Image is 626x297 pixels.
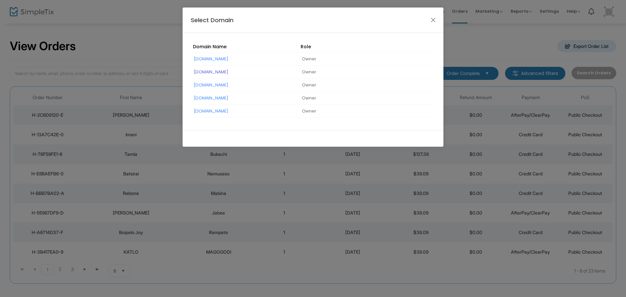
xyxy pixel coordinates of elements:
a: [DOMAIN_NAME] [194,108,228,114]
span: Owner [302,65,316,79]
h4: Select Domain [191,16,233,24]
a: [DOMAIN_NAME] [194,56,228,62]
th: Domain Name [191,41,299,52]
span: Owner [302,78,316,92]
a: [DOMAIN_NAME] [194,69,228,75]
a: [DOMAIN_NAME] [194,82,228,88]
th: Role [299,41,435,52]
span: Owner [302,104,316,118]
span: Owner [302,91,316,105]
a: [DOMAIN_NAME] [194,95,228,101]
span: Owner [302,52,316,66]
button: Close [429,16,438,24]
